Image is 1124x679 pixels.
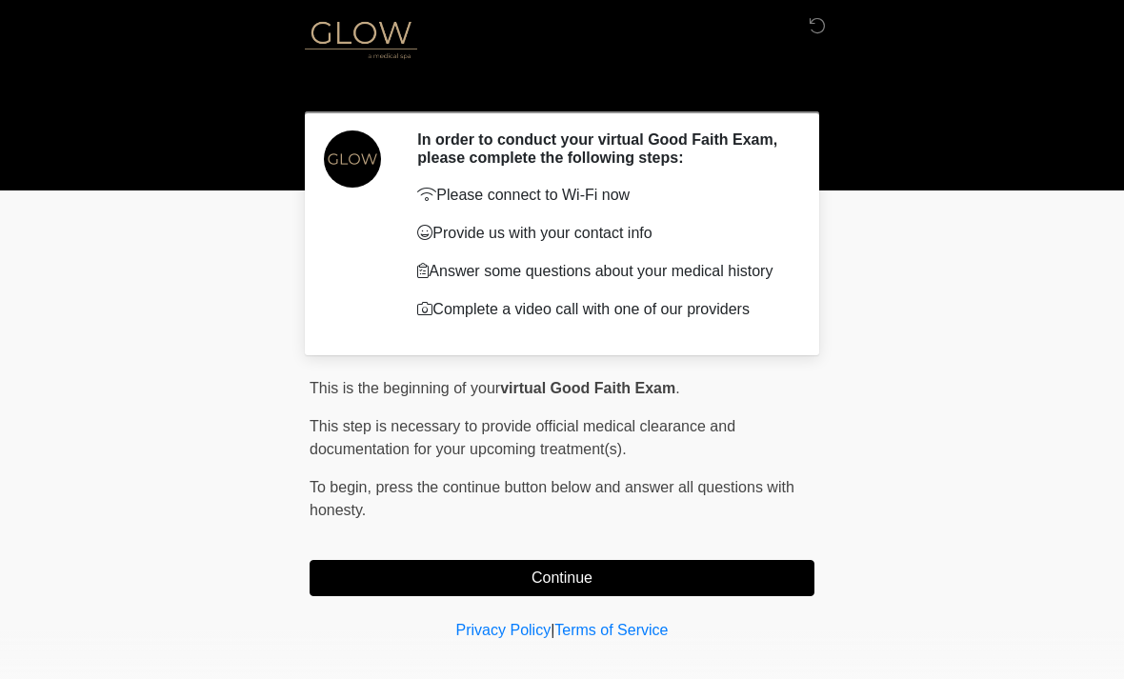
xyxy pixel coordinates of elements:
a: | [551,622,554,638]
button: Continue [310,560,814,596]
p: Complete a video call with one of our providers [417,298,786,321]
span: This is the beginning of your [310,380,500,396]
a: Terms of Service [554,622,668,638]
span: To begin, [310,479,375,495]
span: press the continue button below and answer all questions with honesty. [310,479,794,518]
img: Glow Medical Spa Logo [291,14,432,63]
p: Please connect to Wi-Fi now [417,184,786,207]
p: Provide us with your contact info [417,222,786,245]
span: This step is necessary to provide official medical clearance and documentation for your upcoming ... [310,418,735,457]
h2: In order to conduct your virtual Good Faith Exam, please complete the following steps: [417,130,786,167]
h1: ‎ ‎ ‎ [295,69,829,104]
p: Answer some questions about your medical history [417,260,786,283]
a: Privacy Policy [456,622,552,638]
span: . [675,380,679,396]
strong: virtual Good Faith Exam [500,380,675,396]
img: Agent Avatar [324,130,381,188]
